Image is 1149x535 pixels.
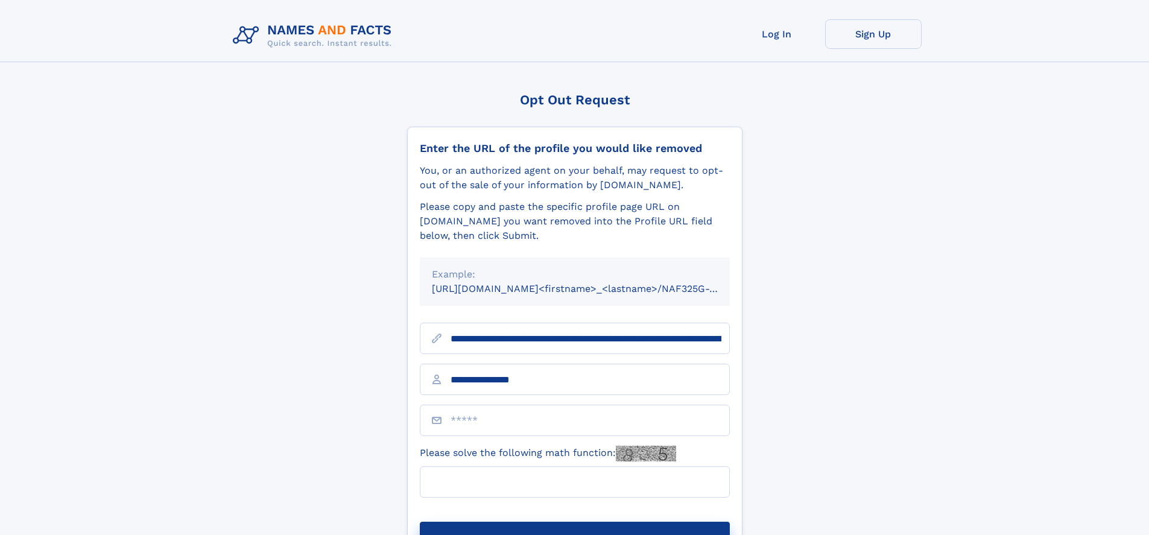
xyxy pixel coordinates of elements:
div: Example: [432,267,718,282]
a: Sign Up [825,19,922,49]
a: Log In [729,19,825,49]
small: [URL][DOMAIN_NAME]<firstname>_<lastname>/NAF325G-xxxxxxxx [432,283,753,294]
img: Logo Names and Facts [228,19,402,52]
div: You, or an authorized agent on your behalf, may request to opt-out of the sale of your informatio... [420,163,730,192]
div: Please copy and paste the specific profile page URL on [DOMAIN_NAME] you want removed into the Pr... [420,200,730,243]
div: Enter the URL of the profile you would like removed [420,142,730,155]
div: Opt Out Request [407,92,742,107]
label: Please solve the following math function: [420,446,676,461]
